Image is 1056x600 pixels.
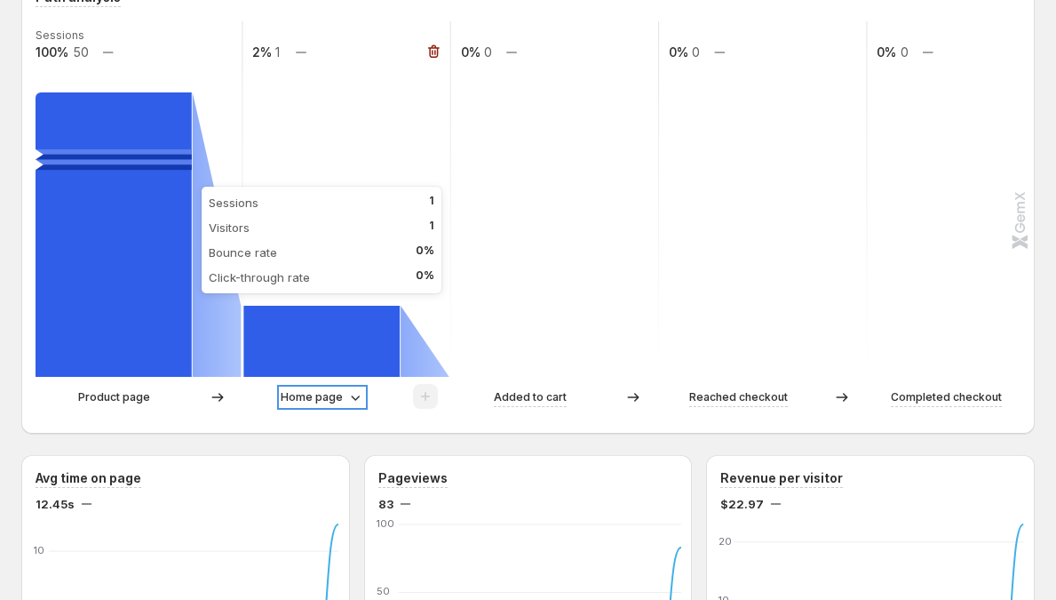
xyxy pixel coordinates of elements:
span: $22.97 [720,495,764,513]
text: 0% [669,44,688,60]
p: Added to cart [494,388,567,406]
text: 100% [36,44,68,60]
text: 100 [377,517,394,530]
text: 20 [719,535,732,548]
text: Sessions [36,28,84,42]
text: 0 [901,44,909,60]
h3: Avg time on page [36,469,141,487]
text: 0 [692,44,700,60]
text: 0 [484,44,492,60]
text: 2% [252,44,272,60]
p: Home page [281,388,343,406]
p: Completed checkout [891,388,1002,406]
h3: Revenue per visitor [720,469,843,487]
p: Reached checkout [689,388,788,406]
text: 50 [377,586,390,598]
span: 12.45s [36,495,75,513]
span: 83 [378,495,393,513]
text: 0% [877,44,896,60]
text: 1 [275,44,280,60]
h3: Pageviews [378,469,448,487]
text: 10 [34,544,44,556]
p: Product page [78,388,150,406]
text: 0% [461,44,480,60]
text: 50 [73,44,89,60]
